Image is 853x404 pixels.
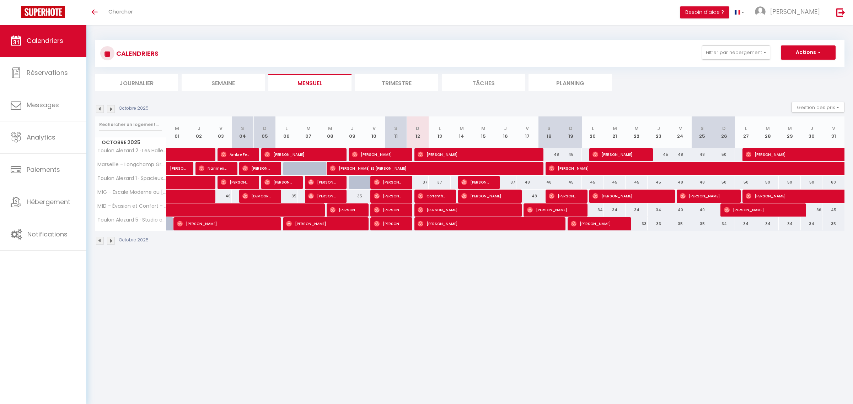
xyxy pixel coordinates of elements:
div: 50 [735,176,757,189]
th: 11 [385,116,407,148]
span: [PERSON_NAME] [264,148,338,161]
li: Journalier [95,74,178,91]
th: 23 [648,116,670,148]
abbr: J [504,125,507,132]
span: [PERSON_NAME] [527,203,579,217]
div: 34 [779,217,801,230]
img: logout [836,8,845,17]
span: Toulon Alezard 1 · Spacieux T2 central près des [GEOGRAPHIC_DATA] et [GEOGRAPHIC_DATA] [96,176,167,181]
span: [PERSON_NAME][DATE] [461,175,491,189]
span: Toulon Alezard 2 · Les Halles & Le port - Grand T2 haut de gamme [96,148,167,153]
span: [PERSON_NAME] [746,148,844,161]
div: 35 [669,217,691,230]
th: 07 [297,116,320,148]
abbr: J [198,125,200,132]
abbr: S [547,125,551,132]
span: Octobre 2025 [95,137,166,148]
abbr: L [439,125,441,132]
th: 30 [801,116,823,148]
th: 22 [626,116,648,148]
th: 01 [166,116,188,148]
div: 34 [626,203,648,217]
abbr: L [285,125,288,132]
div: 40 [691,203,713,217]
span: [PERSON_NAME] [374,203,403,217]
div: 50 [779,176,801,189]
p: Octobre 2025 [119,237,149,244]
div: 35 [275,190,297,203]
abbr: D [569,125,573,132]
div: 37 [494,176,516,189]
th: 14 [451,116,473,148]
span: [PERSON_NAME] [177,217,273,230]
div: 45 [560,148,582,161]
th: 31 [822,116,844,148]
span: [PERSON_NAME] Et [PERSON_NAME] [330,162,536,175]
img: Super Booking [21,6,65,18]
div: 48 [516,190,538,203]
div: 48 [691,176,713,189]
span: Calendriers [27,36,63,45]
th: 03 [210,116,232,148]
span: Narimene Tabti [199,162,228,175]
span: Marseille - Longchamp Grand T2 Haut de gamme [96,162,167,167]
th: 08 [319,116,341,148]
button: Filtrer par hébergement [702,45,770,60]
div: 46 [210,190,232,203]
span: Hébergement [27,197,70,206]
th: 19 [560,116,582,148]
li: Planning [529,74,612,91]
th: 20 [582,116,604,148]
div: 40 [669,203,691,217]
abbr: V [679,125,682,132]
button: Gestion des prix [792,102,844,113]
span: [PERSON_NAME] [418,148,535,161]
span: [PERSON_NAME] [680,189,731,203]
th: 05 [254,116,276,148]
li: Mensuel [268,74,352,91]
input: Rechercher un logement... [99,118,162,131]
div: 48 [538,176,560,189]
h3: CALENDRIERS [114,45,159,61]
span: Toulon Alezard 5 · Studio cozy près des [GEOGRAPHIC_DATA] et [GEOGRAPHIC_DATA] [96,217,167,223]
th: 21 [604,116,626,148]
li: Tâches [442,74,525,91]
th: 26 [713,116,735,148]
span: [PERSON_NAME] [221,175,250,189]
span: [PERSON_NAME] De Saint Aubin [308,175,338,189]
th: 17 [516,116,538,148]
th: 09 [341,116,363,148]
abbr: V [526,125,529,132]
th: 29 [779,116,801,148]
abbr: L [592,125,594,132]
div: 35 [341,190,363,203]
div: 50 [713,176,735,189]
span: Correnthe Basse [418,189,447,203]
div: 34 [582,203,604,217]
th: 16 [494,116,516,148]
span: Notifications [27,230,68,239]
abbr: J [810,125,813,132]
p: Octobre 2025 [119,105,149,112]
div: 34 [604,203,626,217]
div: 33 [626,217,648,230]
div: 45 [560,176,582,189]
span: [PERSON_NAME] [352,148,403,161]
th: 15 [472,116,494,148]
li: Semaine [182,74,265,91]
span: [PERSON_NAME] [571,217,622,230]
div: 50 [801,176,823,189]
span: [PERSON_NAME] [724,203,798,217]
abbr: S [241,125,244,132]
li: Trimestre [355,74,438,91]
div: 37 [407,176,429,189]
div: 45 [604,176,626,189]
div: 34 [648,203,670,217]
div: 48 [691,148,713,161]
div: 34 [713,217,735,230]
div: 33 [648,217,670,230]
span: [PERSON_NAME] [770,7,820,16]
abbr: M [175,125,179,132]
th: 13 [429,116,451,148]
abbr: V [372,125,376,132]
